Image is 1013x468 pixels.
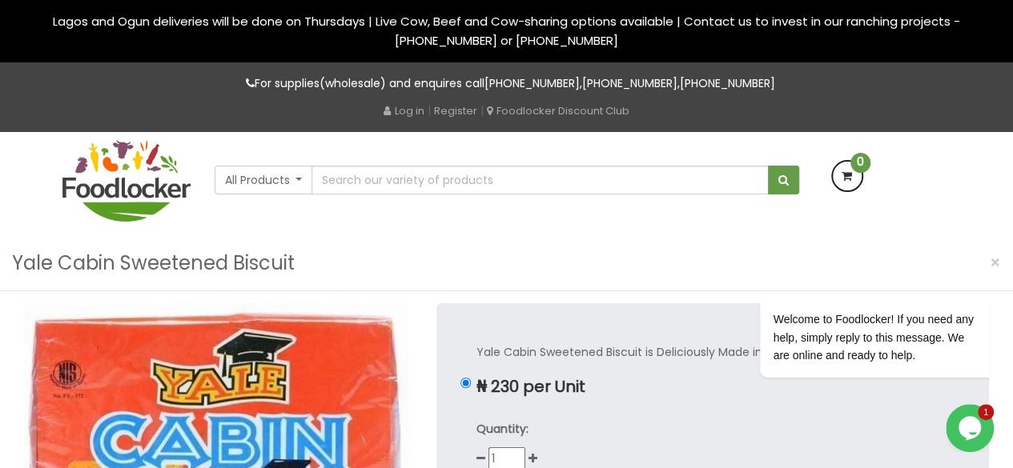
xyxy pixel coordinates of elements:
[709,153,997,396] iframe: chat widget
[476,343,949,362] p: Yale Cabin Sweetened Biscuit is Deliciously Made in [GEOGRAPHIC_DATA].
[582,75,677,91] a: [PHONE_NUMBER]
[484,75,580,91] a: [PHONE_NUMBER]
[460,378,471,388] input: ₦ 230 per Unit
[12,248,295,278] h3: Yale Cabin Sweetened Biscuit
[434,103,477,118] a: Register
[487,103,629,118] a: Foodlocker Discount Club
[476,421,529,437] strong: Quantity:
[62,74,951,93] p: For supplies(wholesale) and enquires call , ,
[62,140,191,222] img: FoodLocker
[428,102,431,118] span: |
[680,75,775,91] a: [PHONE_NUMBER]
[384,103,424,118] a: Log in
[480,102,484,118] span: |
[312,166,768,194] input: Search our variety of products
[53,13,960,49] span: Lagos and Ogun deliveries will be done on Thursdays | Live Cow, Beef and Cow-sharing options avai...
[946,404,997,452] iframe: chat widget
[476,378,949,396] p: ₦ 230 per Unit
[215,166,313,194] button: All Products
